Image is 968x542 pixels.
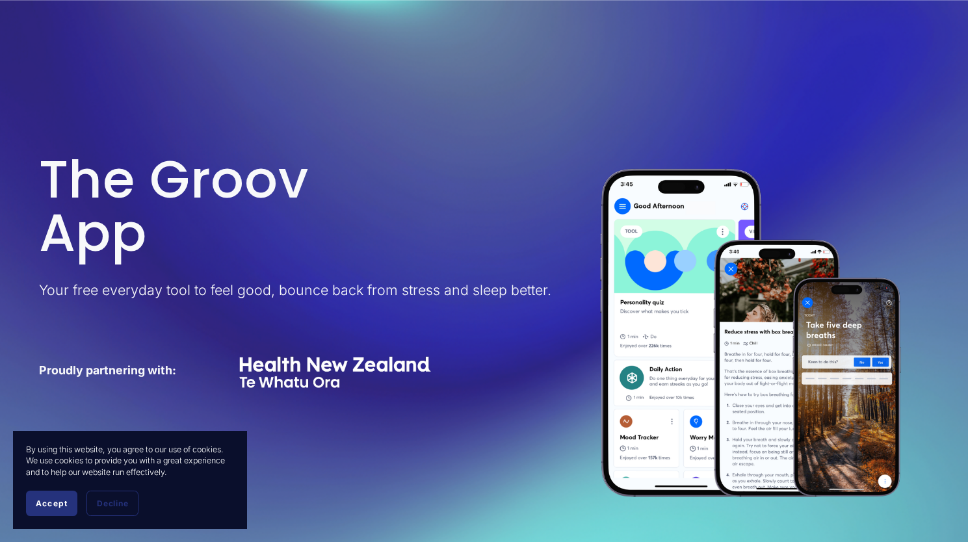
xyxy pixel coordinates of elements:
strong: Proudly partnering with: [39,363,176,377]
span: Accept [36,498,68,508]
span: The Groov App [39,143,309,270]
span: Your free everyday tool to feel good, bounce back from stress and sleep better. [39,281,551,298]
button: Decline [86,491,138,516]
button: Accept [26,491,77,516]
p: By using this website, you agree to our use of cookies. We use cookies to provide you with a grea... [26,444,234,478]
section: Cookie banner [13,431,247,529]
span: Decline [97,498,128,508]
